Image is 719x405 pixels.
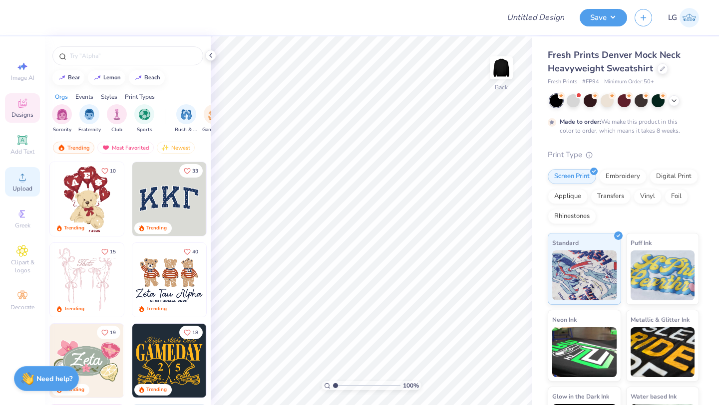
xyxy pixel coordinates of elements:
img: 3b9aba4f-e317-4aa7-a679-c95a879539bd [132,162,206,236]
img: Neon Ink [552,327,617,377]
span: Water based Ink [631,391,677,402]
button: Like [97,245,120,258]
span: Standard [552,237,579,248]
img: trend_line.gif [134,75,142,81]
span: Glow in the Dark Ink [552,391,609,402]
div: Trending [146,386,167,394]
span: 10 [110,169,116,174]
span: Fraternity [78,126,101,134]
div: Orgs [55,92,68,101]
button: Save [580,9,627,26]
img: trend_line.gif [58,75,66,81]
button: filter button [134,104,154,134]
span: Designs [11,111,33,119]
img: d6d5c6c6-9b9a-4053-be8a-bdf4bacb006d [123,324,197,398]
div: filter for Sorority [52,104,72,134]
img: 587403a7-0594-4a7f-b2bd-0ca67a3ff8dd [50,162,124,236]
img: d12a98c7-f0f7-4345-bf3a-b9f1b718b86e [123,243,197,317]
span: Clipart & logos [5,258,40,274]
div: Trending [64,224,84,232]
img: Metallic & Glitter Ink [631,327,695,377]
strong: Made to order: [560,118,601,126]
img: Sorority Image [56,109,68,120]
div: bear [68,75,80,80]
img: Game Day Image [208,109,220,120]
span: Decorate [10,303,34,311]
button: filter button [107,104,127,134]
div: filter for Fraternity [78,104,101,134]
div: Trending [53,142,94,154]
span: Fresh Prints [548,78,577,86]
div: Vinyl [634,189,662,204]
img: trending.gif [57,144,65,151]
div: beach [144,75,160,80]
div: Trending [146,224,167,232]
button: lemon [88,70,125,85]
button: filter button [52,104,72,134]
div: filter for Sports [134,104,154,134]
div: Trending [146,305,167,313]
button: Like [179,326,203,339]
span: Neon Ink [552,314,577,325]
img: Rush & Bid Image [181,109,192,120]
div: Events [75,92,93,101]
div: filter for Rush & Bid [175,104,198,134]
button: Like [97,164,120,178]
div: Most Favorited [97,142,154,154]
span: Puff Ink [631,237,652,248]
span: 19 [110,330,116,335]
span: Add Text [10,148,34,156]
div: Foil [665,189,688,204]
img: Club Image [111,109,122,120]
a: LG [668,8,699,27]
div: Rhinestones [548,209,596,224]
span: 33 [192,169,198,174]
img: Puff Ink [631,250,695,300]
div: Trending [64,305,84,313]
img: Newest.gif [161,144,169,151]
div: Applique [548,189,588,204]
span: Game Day [202,126,225,134]
span: Metallic & Glitter Ink [631,314,690,325]
img: b8819b5f-dd70-42f8-b218-32dd770f7b03 [132,324,206,398]
span: Rush & Bid [175,126,198,134]
div: Back [495,83,508,92]
button: filter button [175,104,198,134]
div: Digital Print [650,169,698,184]
span: Fresh Prints Denver Mock Neck Heavyweight Sweatshirt [548,49,681,74]
input: Untitled Design [499,7,572,27]
div: Embroidery [599,169,647,184]
img: Fraternity Image [84,109,95,120]
strong: Need help? [36,374,72,384]
div: Screen Print [548,169,596,184]
img: Lijo George [680,8,699,27]
span: Club [111,126,122,134]
span: Sports [137,126,152,134]
span: Minimum Order: 50 + [604,78,654,86]
span: Greek [15,221,30,229]
div: Styles [101,92,117,101]
span: 15 [110,249,116,254]
div: Transfers [591,189,631,204]
span: # FP94 [582,78,599,86]
img: e74243e0-e378-47aa-a400-bc6bcb25063a [123,162,197,236]
button: beach [129,70,165,85]
button: Like [97,326,120,339]
button: Like [179,164,203,178]
button: bear [52,70,84,85]
button: filter button [202,104,225,134]
div: filter for Club [107,104,127,134]
span: Upload [12,185,32,193]
img: 010ceb09-c6fc-40d9-b71e-e3f087f73ee6 [50,324,124,398]
span: 40 [192,249,198,254]
img: trend_line.gif [93,75,101,81]
div: lemon [103,75,121,80]
input: Try "Alpha" [69,51,197,61]
img: Back [491,58,511,78]
span: LG [668,12,677,23]
span: 100 % [403,381,419,390]
button: filter button [78,104,101,134]
span: Sorority [53,126,71,134]
img: most_fav.gif [102,144,110,151]
img: a3be6b59-b000-4a72-aad0-0c575b892a6b [132,243,206,317]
